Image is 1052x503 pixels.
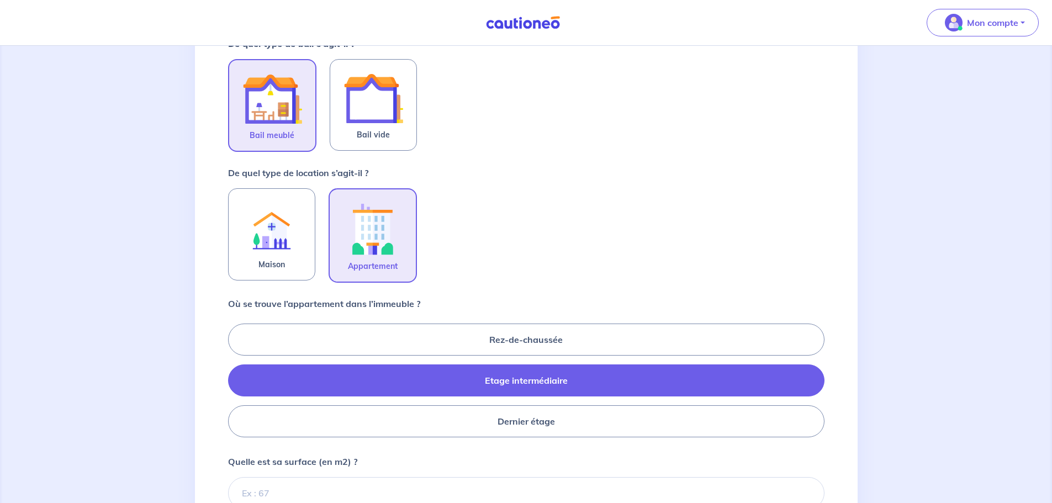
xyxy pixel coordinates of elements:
img: illu_apartment.svg [343,198,403,260]
span: Bail meublé [250,129,294,142]
label: Rez-de-chaussée [228,324,824,356]
span: Maison [258,258,285,271]
p: Où se trouve l’appartement dans l’immeuble ? [228,297,420,310]
p: Quelle est sa surface (en m2) ? [228,455,357,468]
img: logo_orange.svg [18,18,27,27]
img: illu_account_valid_menu.svg [945,14,963,31]
img: tab_keywords_by_traffic_grey.svg [125,64,134,73]
div: Domaine [57,65,85,72]
p: Mon compte [967,16,1018,29]
div: Mots-clés [138,65,169,72]
span: Appartement [348,260,398,273]
img: illu_furnished_lease.svg [242,69,302,129]
img: illu_empty_lease.svg [343,68,403,128]
img: website_grey.svg [18,29,27,38]
label: Etage intermédiaire [228,364,824,396]
img: tab_domain_overview_orange.svg [45,64,54,73]
label: Dernier étage [228,405,824,437]
div: v 4.0.25 [31,18,54,27]
button: illu_account_valid_menu.svgMon compte [927,9,1039,36]
span: Bail vide [357,128,390,141]
img: Cautioneo [482,16,564,30]
img: illu_rent.svg [242,198,302,258]
div: Domaine: [DOMAIN_NAME] [29,29,125,38]
p: De quel type de location s’agit-il ? [228,166,368,179]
